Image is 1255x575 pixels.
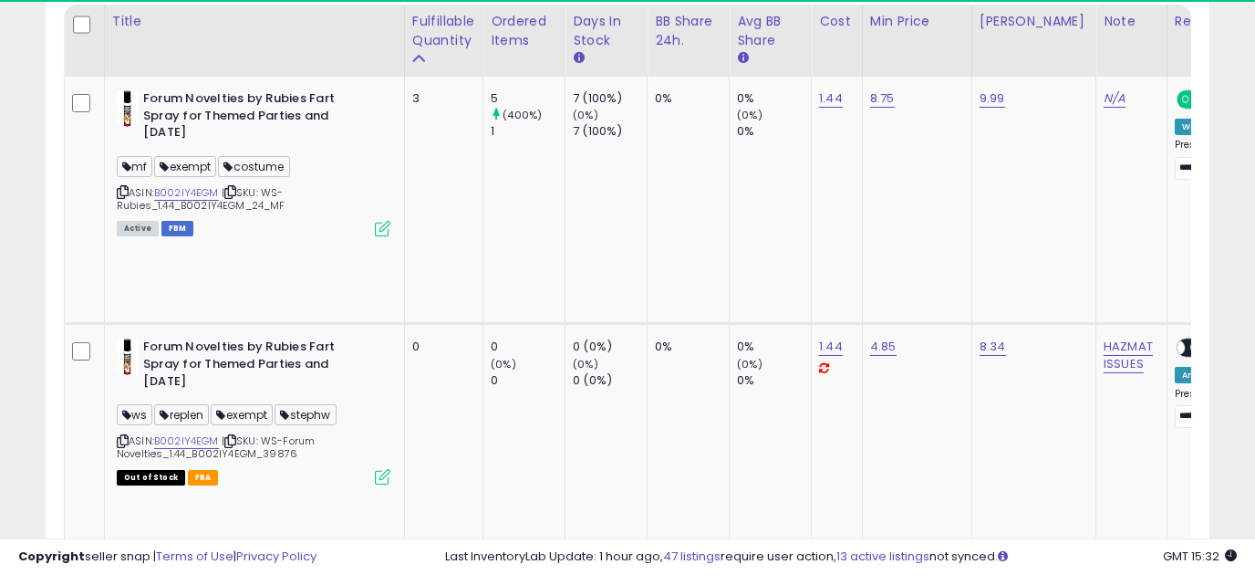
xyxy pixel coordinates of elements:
span: mf [117,156,152,177]
span: ON [1178,92,1201,108]
div: Amazon AI * [1175,367,1246,383]
div: Repricing [1175,12,1252,31]
a: Privacy Policy [236,548,316,565]
a: N/A [1104,89,1125,108]
small: Avg BB Share. [737,50,748,67]
div: 0 (0%) [573,339,647,355]
div: 0% [655,90,715,107]
div: 1 [491,123,565,140]
div: 0% [737,372,811,389]
div: 0 (0%) [573,372,647,389]
a: 8.34 [980,338,1006,356]
b: Forum Novelties by Rubies Fart Spray for Themed Parties and [DATE] [143,339,365,394]
a: B002IY4EGM [154,434,219,449]
a: HAZMAT ISSUES [1104,338,1153,372]
a: Terms of Use [156,548,233,565]
div: ASIN: [117,90,390,235]
div: 5 [491,90,565,107]
div: Avg BB Share [737,12,804,50]
div: Fulfillable Quantity [412,12,475,50]
div: Win BuyBox * [1175,119,1246,135]
span: OFF [1185,340,1214,356]
div: 3 [412,90,469,107]
div: Min Price [870,12,964,31]
span: exempt [154,156,216,177]
div: 0% [737,123,811,140]
strong: Copyright [18,548,85,565]
div: 0% [737,90,811,107]
small: (0%) [573,108,598,122]
div: 7 (100%) [573,123,647,140]
img: 41L-Lf-uaCL._SL40_.jpg [117,90,139,127]
a: 1.44 [819,338,843,356]
div: Note [1104,12,1159,31]
small: Days In Stock. [573,50,584,67]
span: All listings that are currently out of stock and unavailable for purchase on Amazon [117,470,185,486]
div: Ordered Items [491,12,557,50]
small: (400%) [503,108,542,122]
span: replen [154,404,209,425]
div: 0 [491,372,565,389]
div: Days In Stock [573,12,639,50]
a: 1.44 [819,89,843,108]
span: | SKU: WS-Rubies_1.44_B002IY4EGM_24_MF [117,185,285,213]
small: (0%) [737,357,762,371]
div: ASIN: [117,339,390,483]
span: ws [117,404,152,425]
div: Last InventoryLab Update: 1 hour ago, require user action, not synced. [445,549,1237,566]
div: 0 [412,339,469,355]
span: FBM [161,221,194,236]
div: [PERSON_NAME] [980,12,1088,31]
div: Preset: [1175,388,1246,428]
div: Cost [819,12,855,31]
span: exempt [211,404,273,425]
img: 41L-Lf-uaCL._SL40_.jpg [117,339,139,375]
div: 0% [737,339,811,355]
div: Title [112,12,397,31]
small: (0%) [573,357,598,371]
a: 9.99 [980,89,1005,108]
a: 8.75 [870,89,895,108]
span: stephw [275,404,336,425]
span: All listings currently available for purchase on Amazon [117,221,159,236]
a: 13 active listings [836,548,929,565]
span: | SKU: WS-Forum Novelties_1.44_B002IY4EGM_39876 [117,434,315,461]
div: BB Share 24h. [655,12,721,50]
div: 0 [491,339,565,355]
a: B002IY4EGM [154,185,219,201]
a: 4.85 [870,338,897,356]
a: 47 listings [663,548,721,565]
small: (0%) [491,357,516,371]
span: FBA [188,470,219,486]
small: (0%) [737,108,762,122]
span: 2025-10-13 15:32 GMT [1163,548,1237,565]
div: seller snap | | [18,549,316,566]
div: Preset: [1175,139,1246,179]
span: costume [218,156,289,177]
div: 7 (100%) [573,90,647,107]
b: Forum Novelties by Rubies Fart Spray for Themed Parties and [DATE] [143,90,365,146]
div: 0% [655,339,715,355]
